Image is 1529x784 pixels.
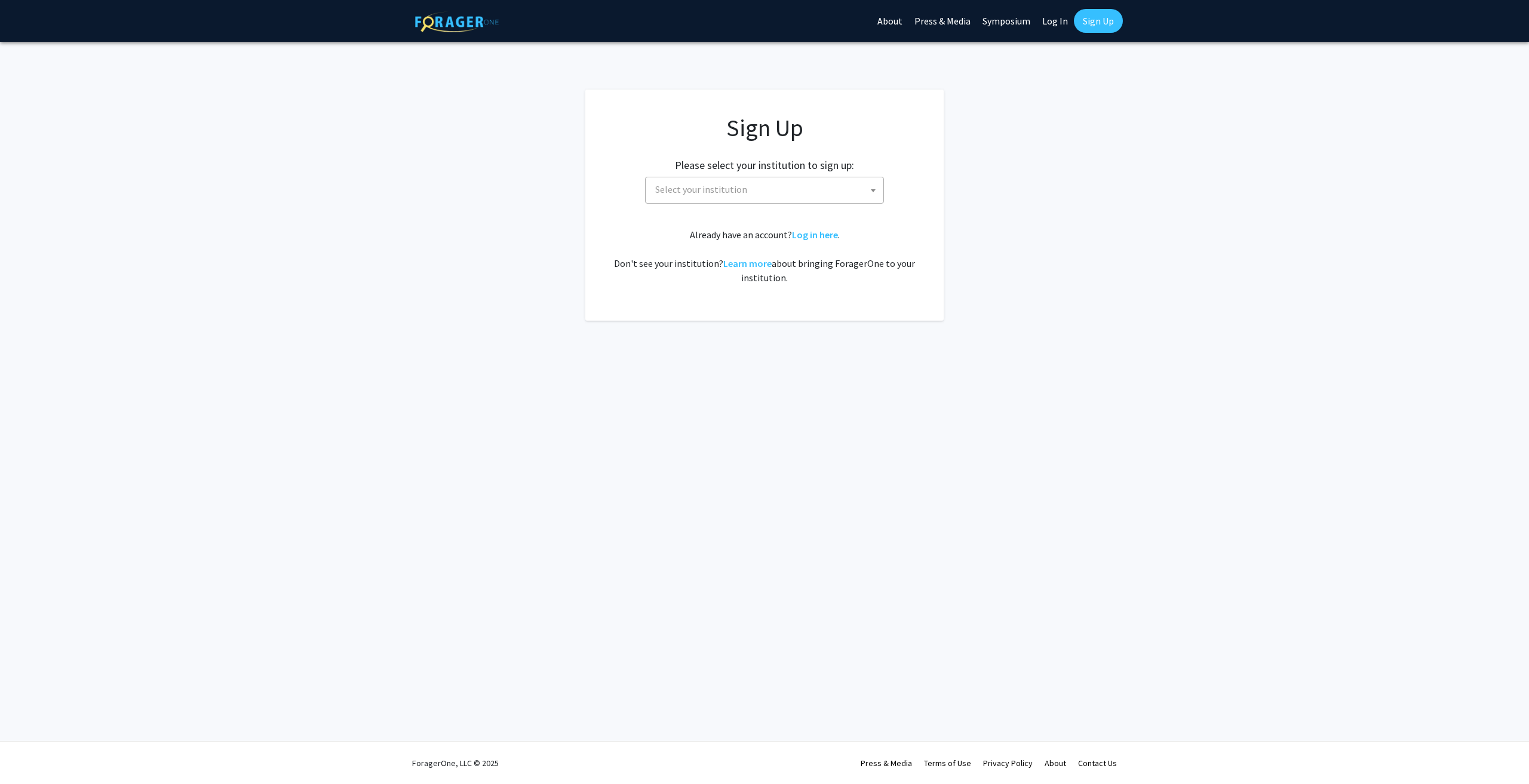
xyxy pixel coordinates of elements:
[645,177,884,204] span: Select your institution
[609,113,920,142] h1: Sign Up
[1074,9,1123,33] a: Sign Up
[412,742,499,784] div: ForagerOne, LLC © 2025
[723,257,772,269] a: Learn more about bringing ForagerOne to your institution
[861,758,912,768] a: Press & Media
[609,227,920,285] div: Already have an account? . Don't see your institution? about bringing ForagerOne to your institut...
[650,177,883,202] span: Select your institution
[415,11,499,32] img: ForagerOne Logo
[983,758,1033,768] a: Privacy Policy
[924,758,971,768] a: Terms of Use
[792,229,838,241] a: Log in here
[675,159,854,172] h2: Please select your institution to sign up:
[1045,758,1066,768] a: About
[655,183,747,195] span: Select your institution
[1078,758,1117,768] a: Contact Us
